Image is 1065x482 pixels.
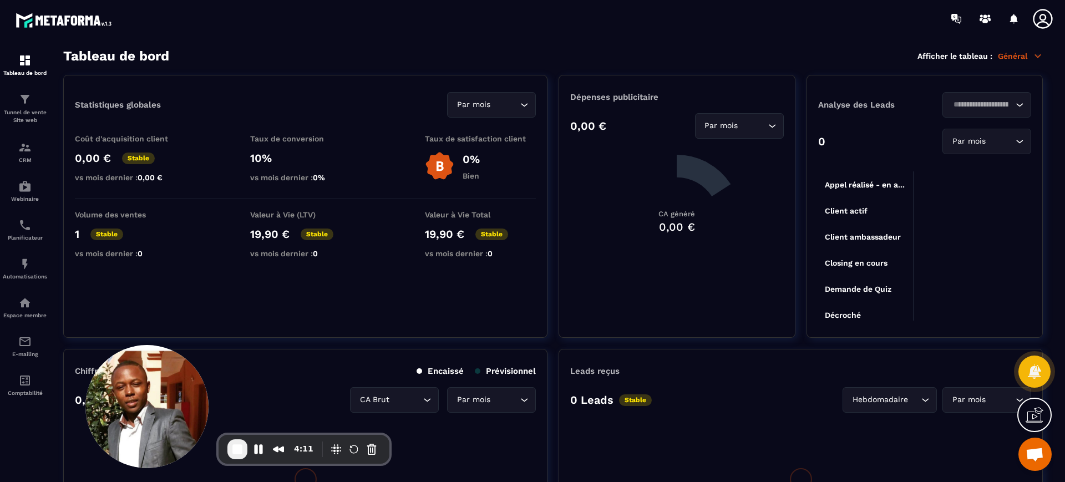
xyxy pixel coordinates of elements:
[493,99,518,111] input: Search for option
[447,92,536,118] div: Search for option
[3,109,47,124] p: Tunnel de vente Site web
[250,227,290,241] p: 19,90 €
[18,335,32,348] img: email
[818,135,825,148] p: 0
[1018,438,1052,471] div: Ouvrir le chat
[695,113,784,139] div: Search for option
[950,394,988,406] span: Par mois
[313,173,325,182] span: 0%
[850,394,910,406] span: Hebdomadaire
[702,120,741,132] span: Par mois
[90,229,123,240] p: Stable
[75,100,161,110] p: Statistiques globales
[570,119,606,133] p: 0,00 €
[463,153,480,166] p: 0%
[825,258,887,268] tspan: Closing en cours
[75,134,186,143] p: Coût d'acquisition client
[3,84,47,133] a: formationformationTunnel de vente Site web
[3,327,47,366] a: emailemailE-mailing
[425,210,536,219] p: Valeur à Vie Total
[942,387,1031,413] div: Search for option
[250,210,361,219] p: Valeur à Vie (LTV)
[570,366,620,376] p: Leads reçus
[425,151,454,181] img: b-badge-o.b3b20ee6.svg
[825,232,901,241] tspan: Client ambassadeur
[3,235,47,241] p: Planificateur
[250,134,361,143] p: Taux de conversion
[63,48,169,64] h3: Tableau de bord
[3,210,47,249] a: schedulerschedulerPlanificateur
[825,180,905,189] tspan: Appel réalisé - en a...
[447,387,536,413] div: Search for option
[357,394,392,406] span: CA Brut
[3,157,47,163] p: CRM
[741,120,765,132] input: Search for option
[75,227,79,241] p: 1
[16,10,115,31] img: logo
[75,393,111,407] p: 0,00 €
[570,92,783,102] p: Dépenses publicitaire
[942,129,1031,154] div: Search for option
[570,393,613,407] p: 0 Leads
[425,227,464,241] p: 19,90 €
[301,229,333,240] p: Stable
[917,52,992,60] p: Afficher le tableau :
[475,366,536,376] p: Prévisionnel
[18,219,32,232] img: scheduler
[942,92,1031,118] div: Search for option
[3,249,47,288] a: automationsautomationsAutomatisations
[313,249,318,258] span: 0
[950,135,988,148] span: Par mois
[75,210,186,219] p: Volume des ventes
[950,99,1013,111] input: Search for option
[454,394,493,406] span: Par mois
[392,394,420,406] input: Search for option
[18,93,32,106] img: formation
[454,99,493,111] span: Par mois
[475,229,508,240] p: Stable
[138,249,143,258] span: 0
[843,387,937,413] div: Search for option
[3,288,47,327] a: automationsautomationsEspace membre
[122,153,155,164] p: Stable
[3,196,47,202] p: Webinaire
[3,45,47,84] a: formationformationTableau de bord
[818,100,925,110] p: Analyse des Leads
[75,151,111,165] p: 0,00 €
[619,394,652,406] p: Stable
[18,180,32,193] img: automations
[417,366,464,376] p: Encaissé
[250,151,361,165] p: 10%
[493,394,518,406] input: Search for option
[988,135,1013,148] input: Search for option
[988,394,1013,406] input: Search for option
[18,257,32,271] img: automations
[75,366,140,376] p: Chiffre d’affaire
[825,311,861,319] tspan: Décroché
[3,273,47,280] p: Automatisations
[3,133,47,171] a: formationformationCRM
[18,54,32,67] img: formation
[250,173,361,182] p: vs mois dernier :
[138,173,163,182] span: 0,00 €
[3,390,47,396] p: Comptabilité
[350,387,439,413] div: Search for option
[910,394,919,406] input: Search for option
[18,296,32,310] img: automations
[825,285,891,293] tspan: Demande de Quiz
[75,173,186,182] p: vs mois dernier :
[250,249,361,258] p: vs mois dernier :
[18,141,32,154] img: formation
[75,249,186,258] p: vs mois dernier :
[998,51,1043,61] p: Général
[3,351,47,357] p: E-mailing
[3,366,47,404] a: accountantaccountantComptabilité
[463,171,480,180] p: Bien
[425,249,536,258] p: vs mois dernier :
[3,171,47,210] a: automationsautomationsWebinaire
[488,249,493,258] span: 0
[3,312,47,318] p: Espace membre
[18,374,32,387] img: accountant
[825,206,868,215] tspan: Client actif
[425,134,536,143] p: Taux de satisfaction client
